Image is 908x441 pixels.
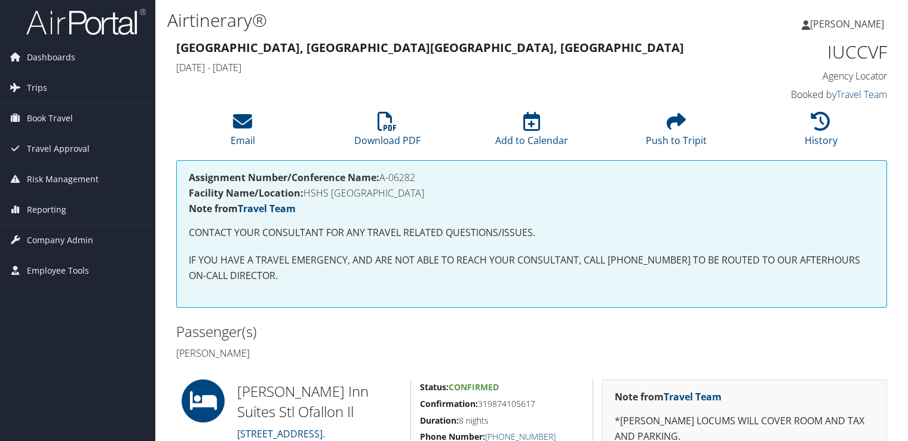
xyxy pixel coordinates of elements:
[189,188,875,198] h4: HSHS [GEOGRAPHIC_DATA]
[495,118,568,147] a: Add to Calendar
[664,390,722,403] a: Travel Team
[231,118,255,147] a: Email
[176,347,523,360] h4: [PERSON_NAME]
[27,42,75,72] span: Dashboards
[420,415,459,426] strong: Duration:
[189,171,379,184] strong: Assignment Number/Conference Name:
[189,253,875,283] p: IF YOU HAVE A TRAVEL EMERGENCY, AND ARE NOT ABLE TO REACH YOUR CONSULTANT, CALL [PHONE_NUMBER] TO...
[27,195,66,225] span: Reporting
[26,8,146,36] img: airportal-logo.png
[176,321,523,342] h2: Passenger(s)
[27,103,73,133] span: Book Travel
[420,381,449,393] strong: Status:
[27,256,89,286] span: Employee Tools
[723,69,887,82] h4: Agency Locator
[189,202,296,215] strong: Note from
[27,134,90,164] span: Travel Approval
[176,39,684,56] strong: [GEOGRAPHIC_DATA], [GEOGRAPHIC_DATA] [GEOGRAPHIC_DATA], [GEOGRAPHIC_DATA]
[237,381,401,421] h2: [PERSON_NAME] Inn Suites Stl Ofallon Il
[723,39,887,65] h1: IUCCVF
[354,118,421,147] a: Download PDF
[810,17,884,30] span: [PERSON_NAME]
[646,118,707,147] a: Push to Tripit
[836,88,887,101] a: Travel Team
[176,61,705,74] h4: [DATE] - [DATE]
[449,381,499,393] span: Confirmed
[27,73,47,103] span: Trips
[27,164,99,194] span: Risk Management
[189,225,875,241] p: CONTACT YOUR CONSULTANT FOR ANY TRAVEL RELATED QUESTIONS/ISSUES.
[723,88,887,101] h4: Booked by
[167,8,653,33] h1: Airtinerary®
[238,202,296,215] a: Travel Team
[802,6,896,42] a: [PERSON_NAME]
[189,173,875,182] h4: A-06282
[615,390,722,403] strong: Note from
[420,398,584,410] h5: 319874105617
[27,225,93,255] span: Company Admin
[189,186,303,200] strong: Facility Name/Location:
[420,415,584,427] h5: 8 nights
[805,118,838,147] a: History
[420,398,478,409] strong: Confirmation:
